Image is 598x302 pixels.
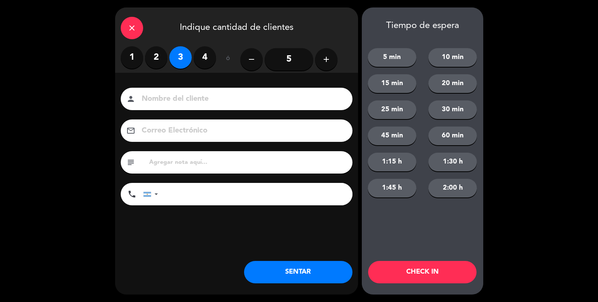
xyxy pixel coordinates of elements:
[121,46,143,69] label: 1
[315,48,337,71] button: add
[127,190,136,199] i: phone
[244,261,352,283] button: SENTAR
[428,127,477,145] button: 60 min
[144,183,161,205] div: Argentina: +54
[169,46,192,69] label: 3
[368,48,416,67] button: 5 min
[428,74,477,93] button: 20 min
[368,179,416,197] button: 1:45 h
[362,21,483,31] div: Tiempo de espera
[368,74,416,93] button: 15 min
[368,127,416,145] button: 45 min
[115,7,358,46] div: Indique cantidad de clientes
[194,46,216,69] label: 4
[126,126,135,135] i: email
[240,48,263,71] button: remove
[368,153,416,171] button: 1:15 h
[368,100,416,119] button: 25 min
[141,93,343,106] input: Nombre del cliente
[148,157,347,168] input: Agregar nota aquí...
[216,46,240,72] div: ó
[428,179,477,197] button: 2:00 h
[126,94,135,103] i: person
[428,153,477,171] button: 1:30 h
[141,124,343,137] input: Correo Electrónico
[247,55,256,64] i: remove
[145,46,167,69] label: 2
[428,48,477,67] button: 10 min
[127,24,136,32] i: close
[126,158,135,167] i: subject
[322,55,331,64] i: add
[368,261,477,283] button: CHECK IN
[428,100,477,119] button: 30 min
